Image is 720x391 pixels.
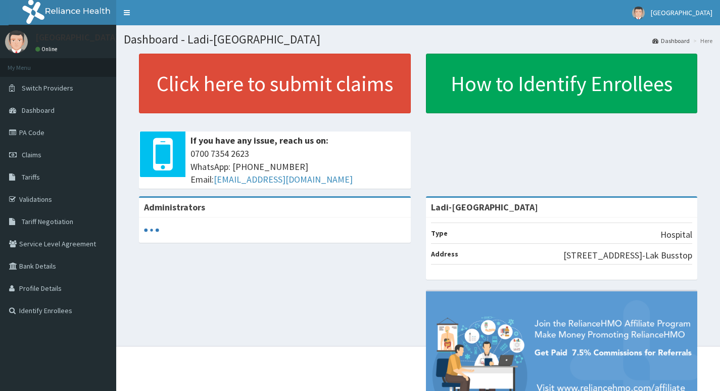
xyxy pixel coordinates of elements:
a: Online [35,46,60,53]
span: Switch Providers [22,83,73,93]
h1: Dashboard - Ladi-[GEOGRAPHIC_DATA] [124,33,712,46]
strong: Ladi-[GEOGRAPHIC_DATA] [431,201,538,213]
a: How to Identify Enrollees [426,54,698,113]
p: [STREET_ADDRESS]-Lak Busstop [563,249,692,262]
p: Hospital [660,228,692,241]
b: Address [431,249,458,258]
svg: audio-loading [144,223,159,238]
b: Type [431,229,448,238]
b: If you have any issue, reach us on: [190,135,328,146]
p: [GEOGRAPHIC_DATA] [35,33,119,42]
span: [GEOGRAPHIC_DATA] [651,8,712,17]
span: Dashboard [22,106,55,115]
a: Dashboard [652,36,690,45]
span: Claims [22,150,41,159]
span: Tariff Negotiation [22,217,73,226]
b: Administrators [144,201,205,213]
a: Click here to submit claims [139,54,411,113]
img: User Image [632,7,645,19]
li: Here [691,36,712,45]
img: User Image [5,30,28,53]
span: 0700 7354 2623 WhatsApp: [PHONE_NUMBER] Email: [190,147,406,186]
a: [EMAIL_ADDRESS][DOMAIN_NAME] [214,173,353,185]
span: Tariffs [22,172,40,182]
